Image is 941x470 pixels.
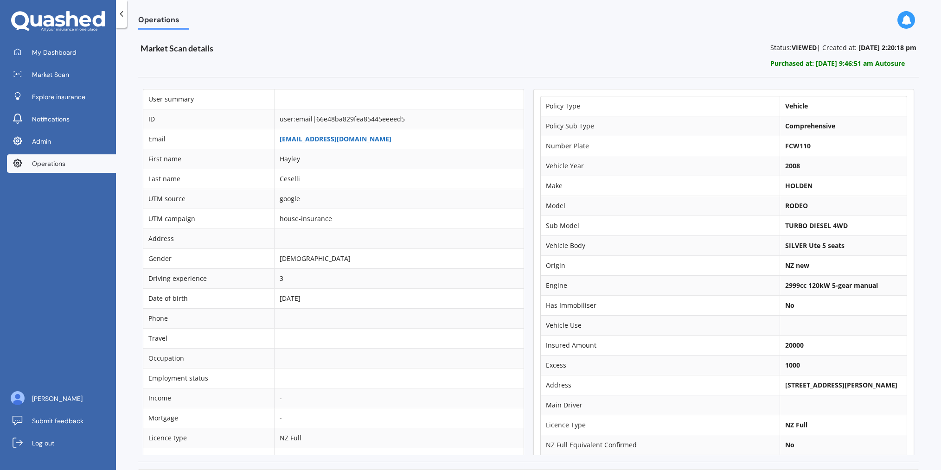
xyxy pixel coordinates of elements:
td: Hayley [274,149,524,169]
td: Main Driver [541,395,780,415]
a: Operations [7,154,116,173]
td: user:email|66e48ba829fea85445eeeed5 [274,109,524,129]
b: TURBO DIESEL 4WD [785,221,848,230]
td: house-insurance [274,209,524,229]
td: Vehicle Body [541,235,780,255]
td: NZ Full [274,428,524,448]
td: UTM source [143,189,274,209]
td: Occupation [143,348,274,368]
td: Gender [143,248,274,268]
td: Phone [143,308,274,328]
td: Last name [143,169,274,189]
td: NZ Full Equivalent Confirmed [541,435,780,455]
a: Log out [7,434,116,452]
b: 20000 [785,341,804,349]
td: google [274,189,524,209]
td: Make [541,176,780,196]
b: No [785,440,794,449]
span: Explore insurance [32,92,85,102]
td: Origin [541,255,780,275]
td: - [274,388,524,408]
td: Address [143,229,274,248]
a: Admin [7,132,116,151]
a: Explore insurance [7,88,116,106]
td: Ceselli [274,169,524,189]
span: Submit feedback [32,416,83,426]
td: UTM campaign [143,209,274,229]
b: 2999cc 120kW 5-gear manual [785,281,878,290]
span: Notifications [32,114,70,124]
a: Notifications [7,110,116,128]
td: User summary [143,89,274,109]
p: Status: | Created at: [770,43,916,52]
td: [DATE] [274,288,524,308]
td: Engine [541,275,780,295]
td: Licence Type [541,415,780,435]
b: Purchased at: [DATE] 9:46:51 am Autosure [770,59,905,68]
b: Comprehensive [785,121,835,130]
a: [EMAIL_ADDRESS][DOMAIN_NAME] [280,134,391,143]
b: SILVER Ute 5 seats [785,241,845,250]
a: Submit feedback [7,412,116,430]
span: Log out [32,438,54,448]
b: [DATE] 2:20:18 pm [858,43,916,52]
span: [PERSON_NAME] [32,394,83,403]
img: ALV-UjU6YHOUIM1AGx_4vxbOkaOq-1eqc8a3URkVIJkc_iWYmQ98kTe7fc9QMVOBV43MoXmOPfWPN7JjnmUwLuIGKVePaQgPQ... [11,391,25,405]
h3: Market Scan details [141,43,490,54]
td: Vehicle Use [541,315,780,335]
b: HOLDEN [785,181,813,190]
td: Number Plate [541,136,780,156]
td: Licence type [143,428,274,448]
span: Operations [32,159,65,168]
b: NZ Full [785,420,807,429]
a: Market Scan [7,65,116,84]
td: Email [143,129,274,149]
td: Has Immobiliser [541,295,780,315]
b: RODEO [785,201,808,210]
td: Travel [143,328,274,348]
td: Excess [541,355,780,375]
b: Vehicle [785,102,808,110]
td: Date of birth [143,288,274,308]
td: 3 [274,268,524,288]
b: 1000 [785,361,800,369]
b: [STREET_ADDRESS][PERSON_NAME] [785,381,897,389]
td: Motorcycle licence type [143,448,274,468]
a: [PERSON_NAME] [7,389,116,408]
td: Policy Type [541,96,780,116]
td: [DEMOGRAPHIC_DATA] [274,248,524,268]
td: Insured Amount [541,335,780,355]
a: My Dashboard [7,43,116,62]
td: Mortgage [143,408,274,428]
td: Vehicle Year [541,156,780,176]
span: My Dashboard [32,48,77,57]
b: No [785,301,794,310]
b: FCW110 [785,141,811,150]
td: ID [143,109,274,129]
td: Address [541,375,780,395]
td: First name [143,149,274,169]
span: Operations [138,15,189,28]
b: NZ new [785,261,809,270]
td: Employment status [143,368,274,388]
td: Sub Model [541,216,780,235]
b: VIEWED [792,43,817,52]
td: Model [541,196,780,216]
td: Driving experience [143,268,274,288]
td: Policy Sub Type [541,116,780,136]
b: 2008 [785,161,800,170]
td: Income [143,388,274,408]
span: Market Scan [32,70,69,79]
td: - [274,408,524,428]
span: Admin [32,137,51,146]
